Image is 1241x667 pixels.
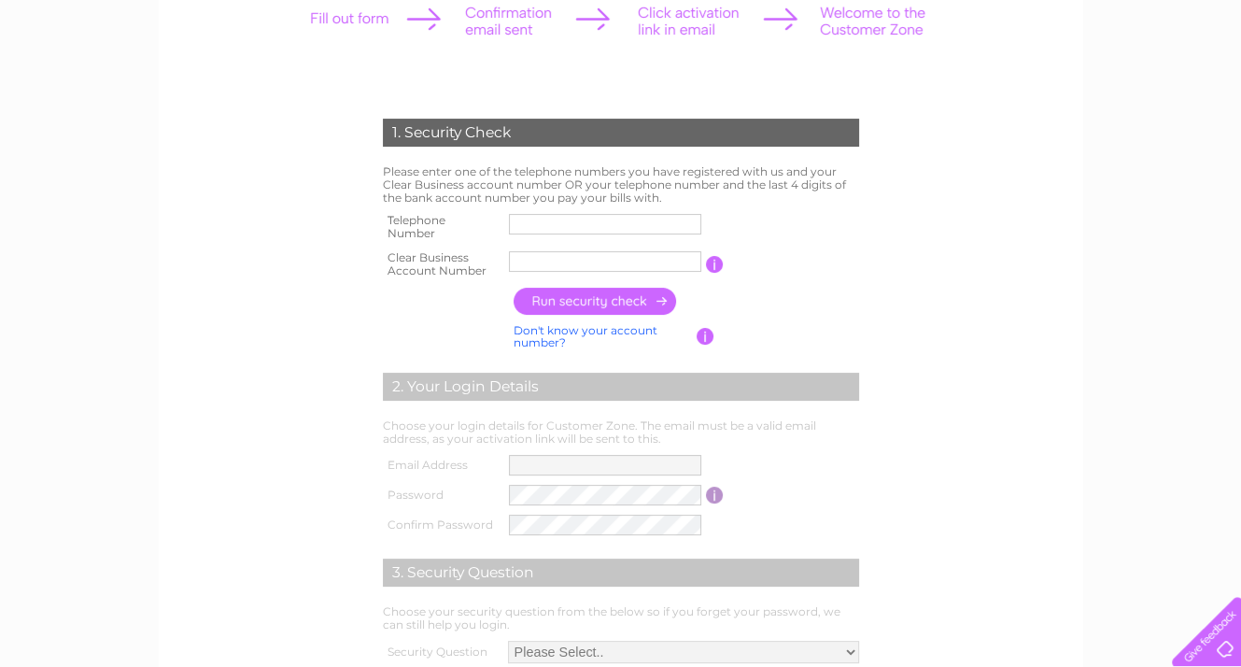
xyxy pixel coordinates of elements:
th: Password [378,480,505,510]
a: Energy [1026,79,1067,93]
th: Email Address [378,450,505,480]
td: Please enter one of the telephone numbers you have registered with us and your Clear Business acc... [378,161,864,208]
input: Information [706,487,724,504]
a: 0333 014 3131 [889,9,1018,33]
td: Choose your security question from the below so if you forget your password, we can still help yo... [378,601,864,636]
a: Contact [1184,79,1230,93]
input: Information [706,256,724,273]
th: Confirm Password [378,510,505,540]
div: 1. Security Check [383,119,859,147]
th: Telephone Number [378,208,505,246]
div: 3. Security Question [383,559,859,587]
th: Clear Business Account Number [378,246,505,283]
td: Choose your login details for Customer Zone. The email must be a valid email address, as your act... [378,415,864,450]
div: 2. Your Login Details [383,373,859,401]
img: logo.png [44,49,139,106]
div: Clear Business is a trading name of Verastar Limited (registered in [GEOGRAPHIC_DATA] No. 3667643... [180,10,1063,91]
a: Telecoms [1079,79,1135,93]
a: Blog [1146,79,1173,93]
a: Water [980,79,1015,93]
a: Don't know your account number? [514,323,657,350]
input: Information [697,328,714,345]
